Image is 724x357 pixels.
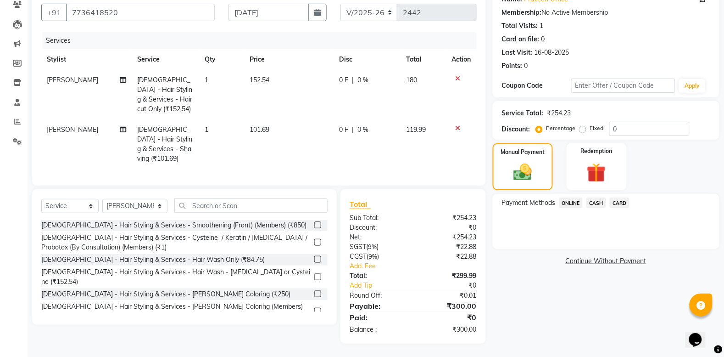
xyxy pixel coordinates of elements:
[343,232,413,242] div: Net:
[413,223,483,232] div: ₹0
[407,125,426,134] span: 119.99
[413,300,483,312] div: ₹300.00
[401,49,446,70] th: Total
[41,221,306,230] div: [DEMOGRAPHIC_DATA] - Hair Styling & Services - Smoothening (Front) (Members) (₹850)
[343,242,413,252] div: ( )
[250,76,269,84] span: 152.54
[407,76,418,84] span: 180
[502,198,556,208] span: Payment Methods
[546,124,576,132] label: Percentage
[571,79,675,93] input: Enter Offer / Coupon Code
[357,125,368,135] span: 0 %
[343,252,413,261] div: ( )
[502,34,540,44] div: Card on file:
[413,242,483,252] div: ₹22.88
[350,243,366,251] span: SGST
[343,213,413,223] div: Sub Total:
[250,125,269,134] span: 101.69
[368,243,377,250] span: 9%
[586,198,606,208] span: CASH
[413,213,483,223] div: ₹254.23
[541,34,545,44] div: 0
[357,75,368,85] span: 0 %
[581,147,613,155] label: Redemption
[413,312,483,323] div: ₹0
[41,49,132,70] th: Stylist
[502,125,530,134] div: Discount:
[540,21,544,31] div: 1
[502,108,544,118] div: Service Total:
[350,252,367,261] span: CGST
[138,76,193,113] span: [DEMOGRAPHIC_DATA] - Hair Styling & Services - Haircut Only (₹152.54)
[502,8,542,17] div: Membership:
[413,252,483,261] div: ₹22.88
[343,261,484,271] a: Add. Fee
[343,312,413,323] div: Paid:
[559,198,583,208] span: ONLINE
[425,281,484,290] div: ₹0
[343,325,413,334] div: Balance :
[535,48,569,57] div: 16-08-2025
[339,125,348,135] span: 0 F
[547,108,571,118] div: ₹254.23
[495,256,718,266] a: Continue Without Payment
[41,267,311,287] div: [DEMOGRAPHIC_DATA] - Hair Styling & Services - Hair Wash - [MEDICAL_DATA] or Cysteine (₹152.54)
[524,61,528,71] div: 0
[413,291,483,300] div: ₹0.01
[502,81,571,91] div: Coupon Code
[413,325,483,334] div: ₹300.00
[47,125,98,134] span: [PERSON_NAME]
[610,198,629,208] span: CARD
[42,32,484,49] div: Services
[581,161,612,185] img: _gift.svg
[590,124,604,132] label: Fixed
[47,76,98,84] span: [PERSON_NAME]
[352,125,354,135] span: |
[41,289,290,299] div: [DEMOGRAPHIC_DATA] - Hair Styling & Services - [PERSON_NAME] Coloring (₹250)
[343,300,413,312] div: Payable:
[41,302,311,321] div: [DEMOGRAPHIC_DATA] - Hair Styling & Services - [PERSON_NAME] Coloring (Members) (₹200)
[679,79,705,93] button: Apply
[413,271,483,281] div: ₹299.99
[350,199,371,209] span: Total
[41,233,311,252] div: [DEMOGRAPHIC_DATA] - Hair Styling & Services - Cysteine / Keratin / [MEDICAL_DATA] / Probotox (By...
[368,253,377,260] span: 9%
[174,198,328,213] input: Search or Scan
[205,76,208,84] span: 1
[501,148,545,156] label: Manual Payment
[508,162,538,183] img: _cash.svg
[244,49,334,70] th: Price
[343,271,413,281] div: Total:
[339,75,348,85] span: 0 F
[352,75,354,85] span: |
[205,125,208,134] span: 1
[502,21,538,31] div: Total Visits:
[343,223,413,232] div: Discount:
[343,291,413,300] div: Round Off:
[334,49,401,70] th: Disc
[138,125,193,163] span: [DEMOGRAPHIC_DATA] - Hair Styling & Services - Shaving (₹101.69)
[502,48,533,57] div: Last Visit:
[41,255,265,265] div: [DEMOGRAPHIC_DATA] - Hair Styling & Services - Hair Wash Only (₹84.75)
[132,49,200,70] th: Service
[66,4,215,21] input: Search by Name/Mobile/Email/Code
[502,61,523,71] div: Points:
[446,49,477,70] th: Action
[199,49,244,70] th: Qty
[41,4,67,21] button: +91
[685,320,715,348] iframe: chat widget
[502,8,710,17] div: No Active Membership
[343,281,425,290] a: Add Tip
[413,232,483,242] div: ₹254.23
